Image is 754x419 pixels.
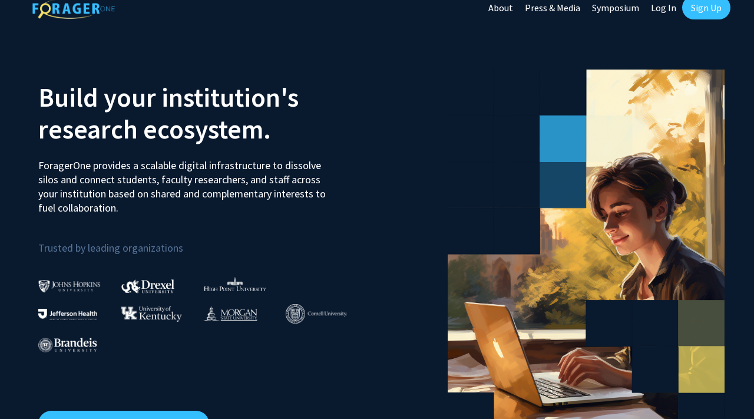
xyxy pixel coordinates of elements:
[38,81,368,145] h2: Build your institution's research ecosystem.
[121,279,174,293] img: Drexel University
[203,306,257,321] img: Morgan State University
[286,304,347,324] img: Cornell University
[204,277,266,291] img: High Point University
[38,225,368,257] p: Trusted by leading organizations
[9,366,50,410] iframe: Chat
[38,309,97,320] img: Thomas Jefferson University
[38,150,329,215] p: ForagerOne provides a scalable digital infrastructure to dissolve silos and connect students, fac...
[121,306,182,322] img: University of Kentucky
[38,280,101,292] img: Johns Hopkins University
[38,338,97,352] img: Brandeis University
